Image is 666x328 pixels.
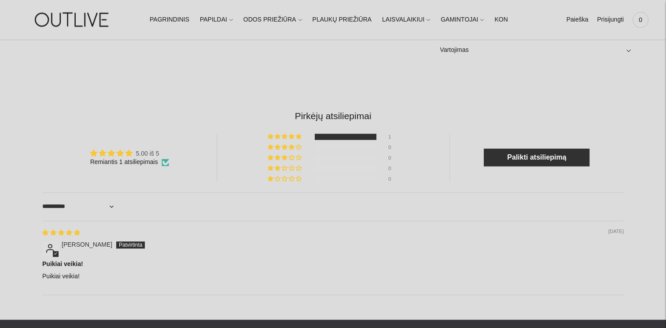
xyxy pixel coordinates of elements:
a: Paieška [566,10,588,29]
div: 1 [388,134,399,140]
span: [DATE] [608,228,624,235]
a: 0 [633,10,648,29]
a: LAISVALAIKIUI [382,10,430,29]
a: GAMINTOJAI [441,10,484,29]
a: PAGRINDINIS [150,10,189,29]
p: Puikiai veikia! [42,272,624,281]
div: Average rating is 5.00 stars [90,148,169,158]
a: ODOS PRIEŽIŪRA [243,10,302,29]
a: Palikti atsiliepimą [484,149,589,166]
a: Vartojimas [440,36,631,64]
a: Prisijungti [597,10,624,29]
img: OUTLIVE [18,4,128,35]
select: Sort dropdown [42,196,116,217]
span: 0 [634,14,647,26]
h2: Pirkėjų atsiliepimai [42,109,624,122]
b: Puikiai veikia! [42,260,624,269]
a: 5.00 iš 5 [136,150,159,157]
img: Verified Checkmark [162,159,169,166]
a: KONTAKTAI [494,10,528,29]
div: Remiantis 1 atsiliepimais [90,158,169,167]
span: 5 star review [42,229,80,236]
a: PLAUKŲ PRIEŽIŪRA [312,10,372,29]
div: 100% (1) reviews with 5 star rating [268,134,303,140]
a: PAPILDAI [200,10,233,29]
span: [PERSON_NAME] [62,241,112,248]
